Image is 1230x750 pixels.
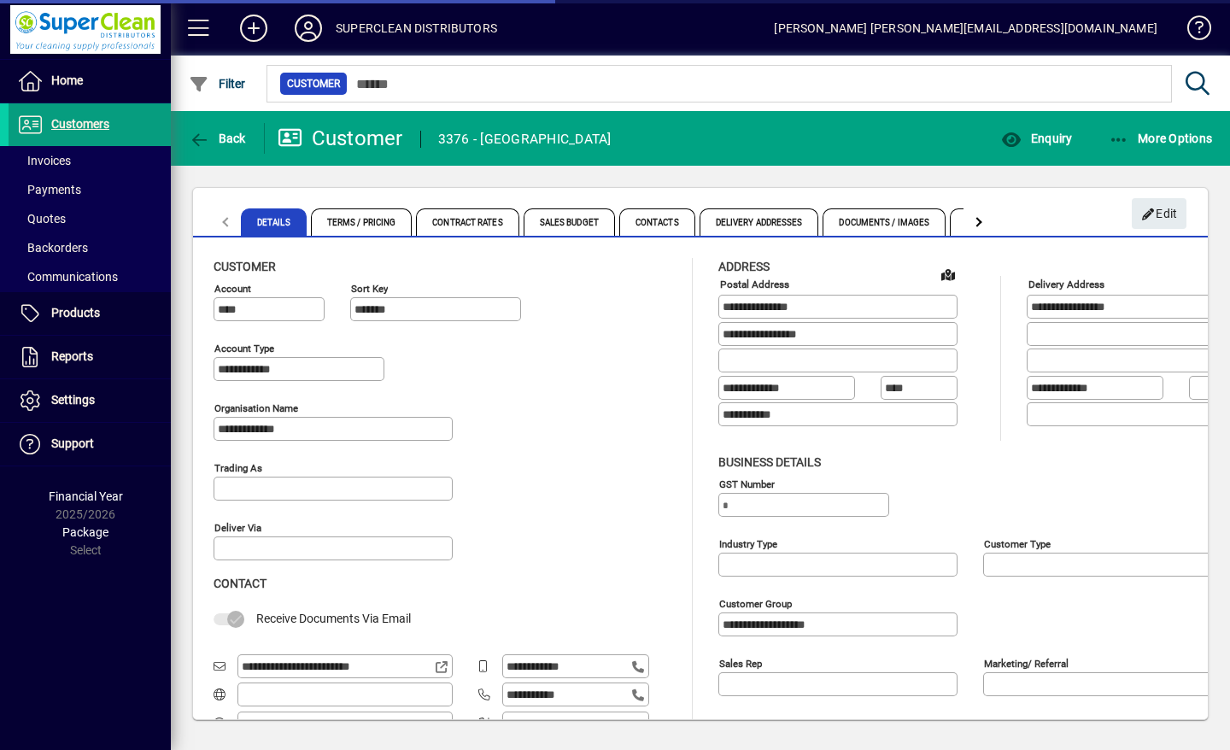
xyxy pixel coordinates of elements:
[17,270,118,284] span: Communications
[984,657,1069,669] mat-label: Marketing/ Referral
[438,126,612,153] div: 3376 - [GEOGRAPHIC_DATA]
[719,717,757,729] mat-label: Manager
[984,717,1014,729] mat-label: Region
[719,478,775,489] mat-label: GST Number
[719,597,792,609] mat-label: Customer group
[51,437,94,450] span: Support
[214,402,298,414] mat-label: Organisation name
[17,241,88,255] span: Backorders
[189,132,246,145] span: Back
[226,13,281,44] button: Add
[17,212,66,226] span: Quotes
[934,261,962,288] a: View on map
[311,208,413,236] span: Terms / Pricing
[9,146,171,175] a: Invoices
[17,154,71,167] span: Invoices
[214,522,261,534] mat-label: Deliver via
[823,208,946,236] span: Documents / Images
[718,455,821,469] span: Business details
[278,125,403,152] div: Customer
[184,68,250,99] button: Filter
[9,379,171,422] a: Settings
[336,15,497,42] div: SUPERCLEAN DISTRIBUTORS
[171,123,265,154] app-page-header-button: Back
[214,462,262,474] mat-label: Trading as
[351,283,388,295] mat-label: Sort key
[619,208,695,236] span: Contacts
[214,577,266,590] span: Contact
[9,336,171,378] a: Reports
[9,175,171,204] a: Payments
[1132,198,1186,229] button: Edit
[416,208,518,236] span: Contract Rates
[718,260,770,273] span: Address
[214,283,251,295] mat-label: Account
[719,657,762,669] mat-label: Sales rep
[287,75,340,92] span: Customer
[1174,3,1209,59] a: Knowledge Base
[9,60,171,103] a: Home
[184,123,250,154] button: Back
[17,183,81,196] span: Payments
[700,208,819,236] span: Delivery Addresses
[51,117,109,131] span: Customers
[256,612,411,625] span: Receive Documents Via Email
[49,489,123,503] span: Financial Year
[189,77,246,91] span: Filter
[9,423,171,466] a: Support
[51,393,95,407] span: Settings
[62,525,108,539] span: Package
[524,208,615,236] span: Sales Budget
[214,343,274,354] mat-label: Account Type
[9,233,171,262] a: Backorders
[997,123,1076,154] button: Enquiry
[51,306,100,319] span: Products
[1001,132,1072,145] span: Enquiry
[9,204,171,233] a: Quotes
[241,208,307,236] span: Details
[9,292,171,335] a: Products
[1141,200,1178,228] span: Edit
[950,208,1045,236] span: Custom Fields
[774,15,1157,42] div: [PERSON_NAME] [PERSON_NAME][EMAIL_ADDRESS][DOMAIN_NAME]
[1109,132,1213,145] span: More Options
[9,262,171,291] a: Communications
[1104,123,1217,154] button: More Options
[51,73,83,87] span: Home
[719,537,777,549] mat-label: Industry type
[984,537,1051,549] mat-label: Customer type
[51,349,93,363] span: Reports
[214,260,276,273] span: Customer
[281,13,336,44] button: Profile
